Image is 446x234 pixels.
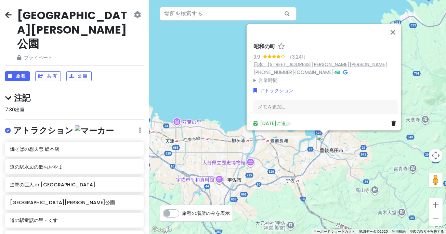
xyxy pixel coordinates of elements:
[260,120,276,127] font: [DATE]
[10,163,63,170] font: 道の駅水辺の郷おおやま
[5,71,30,81] button: 旅程
[24,54,53,61] font: プライベート
[66,71,91,81] button: 公開
[14,92,30,103] font: 注記
[313,229,355,234] button: キーボード反対
[295,69,334,76] a: [DOMAIN_NAME]
[160,7,297,21] input: 場所を検索する
[253,53,260,60] font: 3.9
[429,212,443,226] button: ズームアウト
[78,73,88,79] font: 公開
[5,106,25,113] font: 7:30出発
[359,230,388,233] font: 地図データ ©2025
[10,199,115,206] font: [GEOGRAPHIC_DATA][PERSON_NAME]公園
[17,8,127,51] font: [GEOGRAPHIC_DATA][PERSON_NAME]公園
[335,70,340,75] i: トリップアドバイザー
[294,69,295,76] font: ·
[287,53,308,60] font: （3,241）
[276,120,291,127] font: に追加
[260,87,293,94] font: アトラクション
[253,87,293,94] a: アトラクション
[253,61,387,68] a: 日本、[STREET_ADDRESS][PERSON_NAME][PERSON_NAME]
[392,230,406,233] a: 利用規約
[343,70,347,75] i: Googleマップ
[150,225,173,234] a: Google マップでこの地域を開きます（新しいウィンドウが開きます）
[16,73,27,79] font: 旅程
[334,69,335,76] font: ·
[10,146,59,152] font: 焼そばの想夫恋 総本店
[253,76,398,84] summary: 営業時間
[253,120,291,127] a: [DATE]に追加
[182,210,230,217] font: 旅程の場所のみを表示
[385,24,401,40] button: 閉じる
[13,125,73,136] font: アトラクション
[410,230,444,233] a: 地図の誤りを報告する
[429,149,443,162] button: 地図のカメラ コントロール
[35,71,61,81] button: 共有
[150,225,173,234] img: グーグル
[10,181,95,188] font: 進撃の巨人 in [GEOGRAPHIC_DATA]
[253,42,275,50] font: 昭和の町
[75,125,114,136] img: マーカー
[253,69,294,76] a: [PHONE_NUMBER]
[259,77,278,84] font: 営業時間
[47,73,58,79] font: 共有
[278,43,285,50] a: スタープレイス
[392,120,398,127] a: 場所を削除
[316,134,331,149] div: 昭和の町
[429,198,443,212] button: ズームイン
[10,217,58,224] font: 道の駅童話の里・くす
[429,173,443,187] button: 地図上にペグマンを落として、ストリートビューを開きます
[258,103,285,110] font: メモを追加...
